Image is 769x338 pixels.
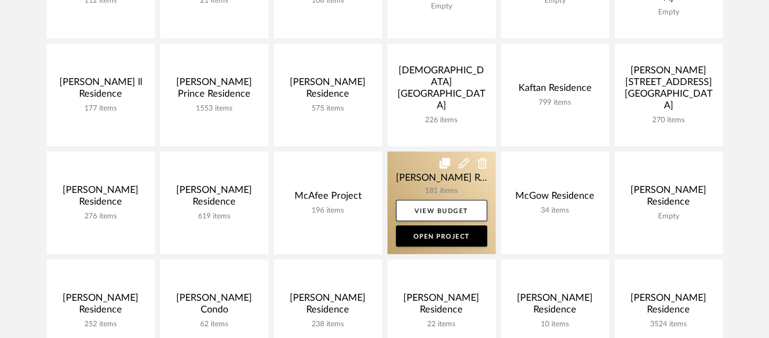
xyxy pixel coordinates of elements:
[169,184,260,212] div: [PERSON_NAME] Residence
[396,65,487,116] div: [DEMOGRAPHIC_DATA] [GEOGRAPHIC_DATA]
[509,98,601,107] div: 799 items
[623,116,714,125] div: 270 items
[396,320,487,329] div: 22 items
[623,292,714,320] div: [PERSON_NAME] Residence
[396,200,487,221] a: View Budget
[509,82,601,98] div: Kaftan Residence
[509,320,601,329] div: 10 items
[509,190,601,206] div: McGow Residence
[509,292,601,320] div: [PERSON_NAME] Residence
[396,116,487,125] div: 226 items
[55,212,146,221] div: 276 items
[623,65,714,116] div: [PERSON_NAME] [STREET_ADDRESS][GEOGRAPHIC_DATA]
[396,2,487,11] div: Empty
[169,212,260,221] div: 619 items
[623,184,714,212] div: [PERSON_NAME] Residence
[282,190,374,206] div: McAfee Project
[282,77,374,104] div: [PERSON_NAME] Residence
[282,292,374,320] div: [PERSON_NAME] Residence
[55,77,146,104] div: [PERSON_NAME] ll Residence
[55,104,146,113] div: 177 items
[55,320,146,329] div: 252 items
[169,77,260,104] div: [PERSON_NAME] Prince Residence
[169,292,260,320] div: [PERSON_NAME] Condo
[623,320,714,329] div: 3524 items
[282,320,374,329] div: 238 items
[396,225,487,247] a: Open Project
[509,206,601,215] div: 34 items
[169,320,260,329] div: 62 items
[623,8,714,17] div: Empty
[169,104,260,113] div: 1553 items
[55,184,146,212] div: [PERSON_NAME] Residence
[282,206,374,215] div: 196 items
[282,104,374,113] div: 575 items
[396,292,487,320] div: [PERSON_NAME] Residence
[55,292,146,320] div: [PERSON_NAME] Residence
[623,212,714,221] div: Empty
